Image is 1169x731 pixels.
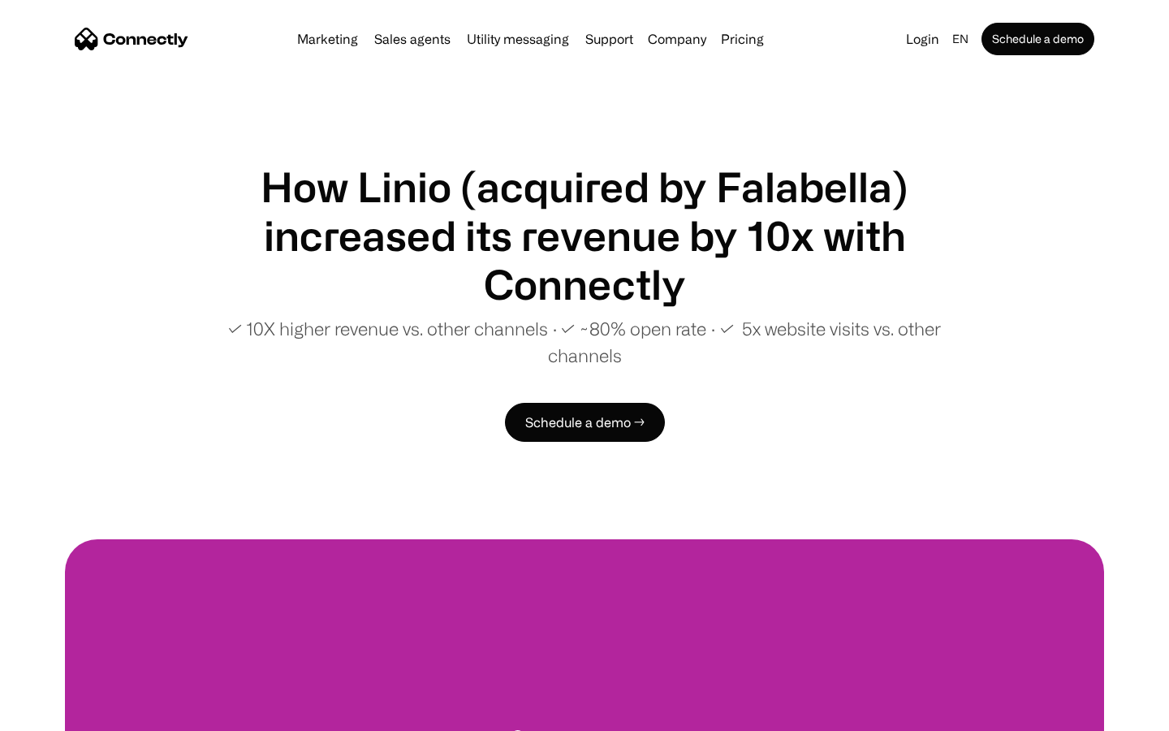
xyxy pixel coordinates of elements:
[643,28,711,50] div: Company
[579,32,640,45] a: Support
[195,162,974,309] h1: How Linio (acquired by Falabella) increased its revenue by 10x with Connectly
[195,315,974,369] p: ✓ 10X higher revenue vs. other channels ∙ ✓ ~80% open rate ∙ ✓ 5x website visits vs. other channels
[75,27,188,51] a: home
[952,28,968,50] div: en
[505,403,665,442] a: Schedule a demo →
[291,32,365,45] a: Marketing
[16,701,97,725] aside: Language selected: English
[714,32,770,45] a: Pricing
[899,28,946,50] a: Login
[368,32,457,45] a: Sales agents
[460,32,576,45] a: Utility messaging
[648,28,706,50] div: Company
[981,23,1094,55] a: Schedule a demo
[32,703,97,725] ul: Language list
[946,28,978,50] div: en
